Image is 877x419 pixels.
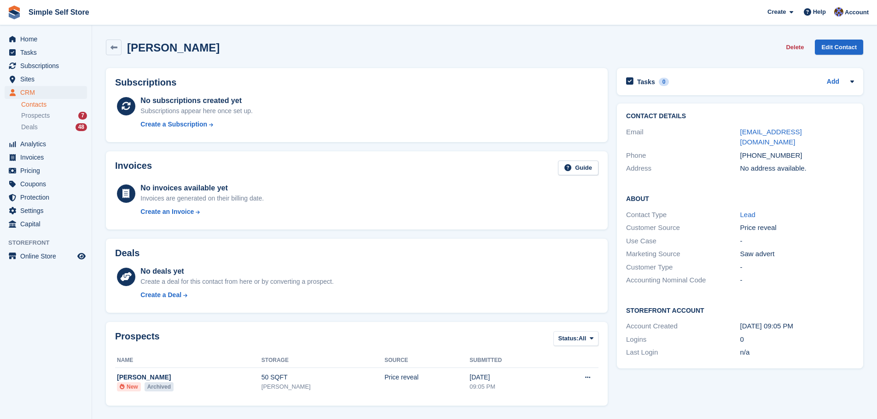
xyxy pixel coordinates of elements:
a: Guide [558,161,598,176]
div: Email [626,127,740,148]
a: Create an Invoice [140,207,264,217]
div: [DATE] 09:05 PM [740,321,854,332]
div: [PERSON_NAME] [117,373,261,382]
h2: Tasks [637,78,655,86]
span: Help [813,7,826,17]
a: menu [5,204,87,217]
span: Status: [558,334,579,343]
div: No deals yet [140,266,333,277]
h2: Storefront Account [626,305,854,315]
a: menu [5,59,87,72]
span: Storefront [8,238,92,247]
div: Marketing Source [626,249,740,259]
span: Analytics [20,138,76,150]
h2: [PERSON_NAME] [127,41,220,54]
a: menu [5,250,87,263]
a: Create a Deal [140,290,333,300]
a: Simple Self Store [25,5,93,20]
div: - [740,262,854,273]
a: Create a Subscription [140,120,253,129]
div: [DATE] [470,373,550,382]
div: Price reveal [740,223,854,233]
div: n/a [740,347,854,358]
span: CRM [20,86,76,99]
a: Add [827,77,839,87]
span: Online Store [20,250,76,263]
h2: Subscriptions [115,77,598,88]
h2: About [626,194,854,203]
a: Contacts [21,100,87,109]
a: menu [5,164,87,177]
div: No invoices available yet [140,183,264,194]
div: 48 [76,123,87,131]
a: menu [5,191,87,204]
div: Logins [626,334,740,345]
div: Create an Invoice [140,207,194,217]
div: 09:05 PM [470,382,550,391]
button: Delete [782,40,807,55]
img: Sharon Hughes [834,7,843,17]
div: 0 [740,334,854,345]
span: Create [767,7,786,17]
a: Prospects 7 [21,111,87,121]
span: All [579,334,587,343]
span: Account [845,8,869,17]
a: Deals 48 [21,122,87,132]
span: Coupons [20,178,76,190]
span: Invoices [20,151,76,164]
th: Source [384,353,470,368]
span: Home [20,33,76,46]
div: Last Login [626,347,740,358]
div: 7 [78,112,87,120]
a: Lead [740,211,755,218]
span: Pricing [20,164,76,177]
a: menu [5,138,87,150]
div: Price reveal [384,373,470,382]
span: Subscriptions [20,59,76,72]
a: Edit Contact [815,40,863,55]
span: Protection [20,191,76,204]
a: Preview store [76,251,87,262]
h2: Deals [115,248,139,258]
span: Deals [21,123,38,132]
div: Create a Deal [140,290,181,300]
li: New [117,382,141,391]
div: Address [626,163,740,174]
div: Invoices are generated on their billing date. [140,194,264,203]
a: menu [5,178,87,190]
div: - [740,275,854,286]
img: stora-icon-8386f47178a22dfd0bd8f6a31ec36ba5ce8667c1dd55bd0f319d3a0aa187defe.svg [7,6,21,19]
div: Contact Type [626,210,740,220]
a: menu [5,73,87,86]
th: Submitted [470,353,550,368]
a: menu [5,33,87,46]
h2: Contact Details [626,113,854,120]
th: Storage [261,353,384,368]
a: menu [5,151,87,164]
h2: Invoices [115,161,152,176]
span: Settings [20,204,76,217]
div: Customer Source [626,223,740,233]
div: [PHONE_NUMBER] [740,150,854,161]
div: No address available. [740,163,854,174]
a: menu [5,218,87,230]
span: Capital [20,218,76,230]
a: [EMAIL_ADDRESS][DOMAIN_NAME] [740,128,802,146]
a: menu [5,46,87,59]
div: Account Created [626,321,740,332]
div: Saw advert [740,249,854,259]
th: Name [115,353,261,368]
div: Subscriptions appear here once set up. [140,106,253,116]
button: Status: All [553,331,598,346]
div: Create a deal for this contact from here or by converting a prospect. [140,277,333,287]
div: Use Case [626,236,740,247]
div: Customer Type [626,262,740,273]
div: No subscriptions created yet [140,95,253,106]
span: Prospects [21,111,50,120]
div: 50 SQFT [261,373,384,382]
div: Accounting Nominal Code [626,275,740,286]
span: Sites [20,73,76,86]
span: Tasks [20,46,76,59]
a: menu [5,86,87,99]
h2: Prospects [115,331,160,348]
